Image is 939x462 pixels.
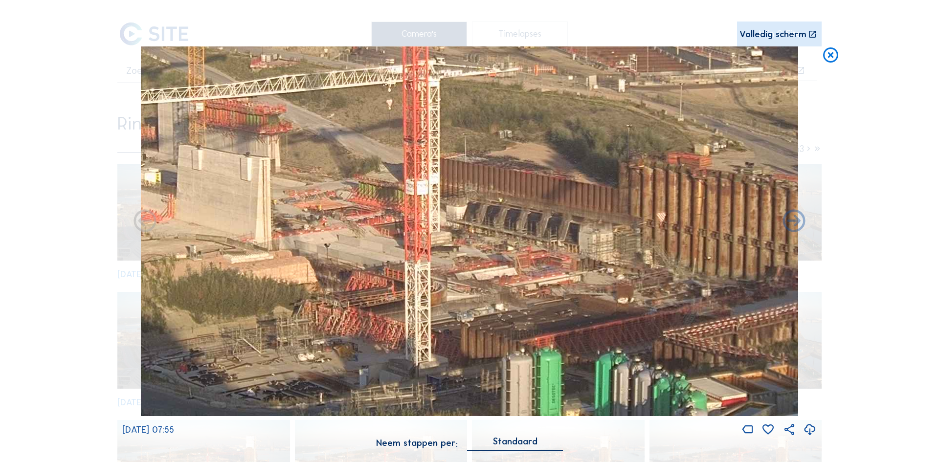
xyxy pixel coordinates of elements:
i: Forward [132,208,158,235]
div: Volledig scherm [739,30,806,39]
img: Image [141,46,798,416]
div: Standaard [493,437,537,446]
span: [DATE] 07:55 [122,424,174,435]
div: Neem stappen per: [376,439,458,447]
i: Back [781,208,807,235]
div: Standaard [467,437,563,450]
